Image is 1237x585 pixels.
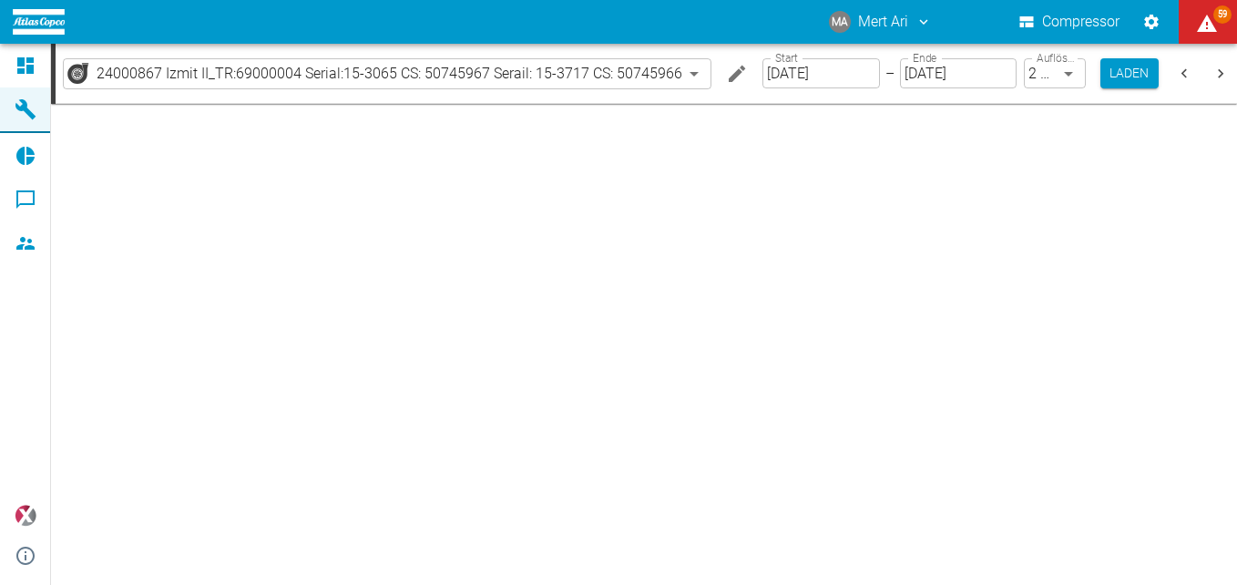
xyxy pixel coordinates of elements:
label: Auflösung [1037,50,1077,66]
button: Machine bearbeiten [719,56,755,92]
a: 24000867 Izmit II_TR:69000004 Serial:15-3065 CS: 50745967 Serail: 15-3717 CS: 50745966 [67,63,682,85]
div: 2 Minuten [1024,58,1086,88]
img: Xplore Logo [15,505,36,527]
p: – [885,63,895,84]
span: 24000867 Izmit II_TR:69000004 Serial:15-3065 CS: 50745967 Serail: 15-3717 CS: 50745966 [97,63,682,84]
button: Compressor [1016,5,1124,38]
input: DD.MM.YYYY [900,58,1017,88]
span: 59 [1213,5,1232,24]
div: MA [829,11,851,33]
label: Start [775,50,798,66]
label: Ende [913,50,936,66]
img: logo [13,9,65,34]
input: DD.MM.YYYY [762,58,880,88]
button: Laden [1100,58,1159,88]
button: mert.ari@atlascopco.com [826,5,935,38]
button: Einstellungen [1135,5,1168,38]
